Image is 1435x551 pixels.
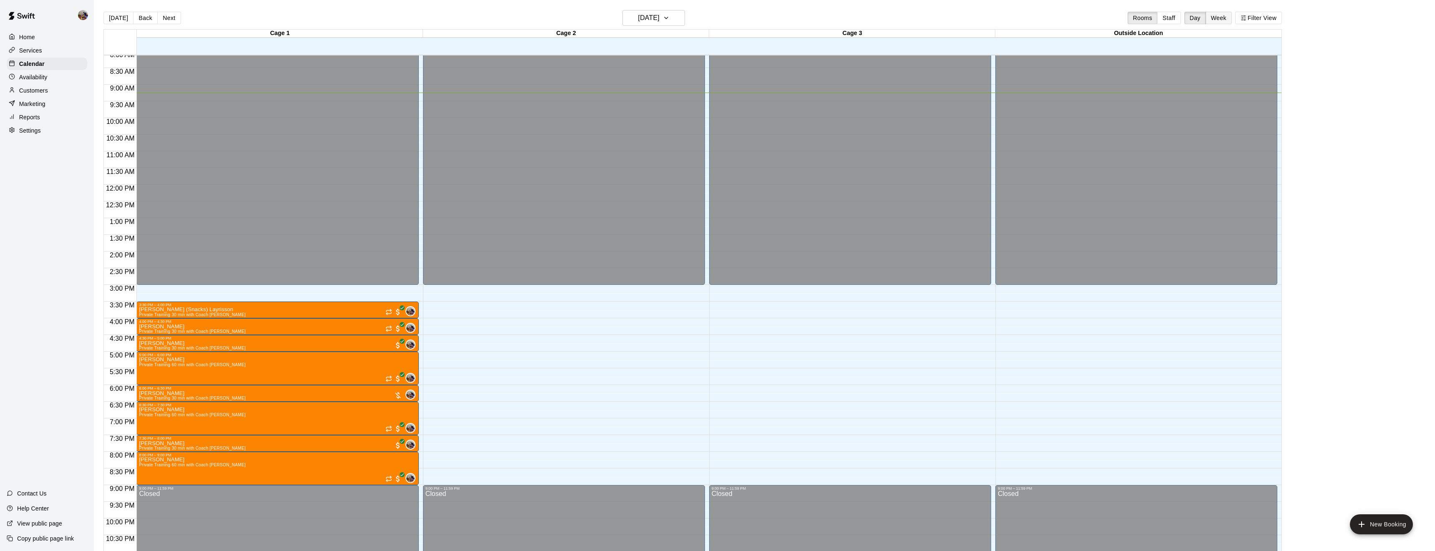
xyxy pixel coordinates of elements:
[7,84,87,97] a: Customers
[406,424,415,432] img: Blaine Johnson
[1235,12,1282,24] button: Filter View
[108,402,137,409] span: 6:30 PM
[406,440,415,449] img: Blaine Johnson
[385,309,392,315] span: Recurring event
[108,502,137,509] span: 9:30 PM
[19,46,42,55] p: Services
[394,325,402,333] span: All customers have paid
[406,324,415,332] img: Blaine Johnson
[405,323,415,333] div: Blaine Johnson
[409,390,415,400] span: Blaine Johnson
[7,98,87,110] a: Marketing
[108,418,137,425] span: 7:00 PM
[409,340,415,350] span: Blaine Johnson
[136,435,418,452] div: 7:30 PM – 8:00 PM: Matthew Almazan
[995,30,1281,38] div: Outside Location
[406,390,415,399] img: Blaine Johnson
[405,473,415,483] div: Blaine Johnson
[139,362,246,367] span: Private Training 60 min with Coach [PERSON_NAME]
[622,10,685,26] button: [DATE]
[108,85,137,92] span: 9:00 AM
[709,30,995,38] div: Cage 3
[139,329,246,334] span: Private Training 30 min with Coach [PERSON_NAME]
[406,340,415,349] img: Blaine Johnson
[108,285,137,292] span: 3:00 PM
[139,386,416,390] div: 6:00 PM – 6:30 PM
[136,352,418,385] div: 5:00 PM – 6:00 PM: Jamal Singleton Jr
[139,486,416,491] div: 9:00 PM – 11:59 PM
[139,303,416,307] div: 3:30 PM – 4:00 PM
[104,535,136,542] span: 10:30 PM
[108,101,137,108] span: 9:30 AM
[394,308,402,316] span: All customers have paid
[136,302,418,318] div: 3:30 PM – 4:00 PM: William (Snacks) Layrisson
[19,100,45,108] p: Marketing
[712,486,989,491] div: 9:00 PM – 11:59 PM
[139,396,246,400] span: Private Training 30 min with Coach [PERSON_NAME]
[998,486,1275,491] div: 9:00 PM – 11:59 PM
[638,12,660,24] h6: [DATE]
[394,475,402,483] span: All customers have paid
[7,71,87,83] div: Availability
[108,252,137,259] span: 2:00 PM
[108,368,137,375] span: 5:30 PM
[19,33,35,41] p: Home
[406,374,415,382] img: Blaine Johnson
[108,302,137,309] span: 3:30 PM
[139,353,416,357] div: 5:00 PM – 6:00 PM
[425,486,702,491] div: 9:00 PM – 11:59 PM
[406,474,415,482] img: Blaine Johnson
[409,373,415,383] span: Blaine Johnson
[139,336,416,340] div: 4:30 PM – 5:00 PM
[7,58,87,70] a: Calendar
[7,44,87,57] a: Services
[157,12,181,24] button: Next
[394,375,402,383] span: All customers have paid
[7,31,87,43] a: Home
[409,440,415,450] span: Blaine Johnson
[108,318,137,325] span: 4:00 PM
[136,385,418,402] div: 6:00 PM – 6:30 PM: Cooper Marcum
[405,423,415,433] div: Blaine Johnson
[108,485,137,492] span: 9:00 PM
[108,235,137,242] span: 1:30 PM
[139,453,416,457] div: 8:00 PM – 9:00 PM
[108,352,137,359] span: 5:00 PM
[108,68,137,75] span: 8:30 AM
[104,151,137,159] span: 11:00 AM
[139,413,246,417] span: Private Training 60 min with Coach [PERSON_NAME]
[409,323,415,333] span: Blaine Johnson
[1184,12,1206,24] button: Day
[108,468,137,476] span: 8:30 PM
[7,111,87,123] a: Reports
[108,268,137,275] span: 2:30 PM
[405,440,415,450] div: Blaine Johnson
[409,306,415,316] span: Blaine Johnson
[104,185,136,192] span: 12:00 PM
[104,168,137,175] span: 11:30 AM
[139,436,416,440] div: 7:30 PM – 8:00 PM
[385,325,392,332] span: Recurring event
[78,10,88,20] img: Blaine Johnson
[139,312,246,317] span: Private Training 30 min with Coach [PERSON_NAME]
[19,60,45,68] p: Calendar
[76,7,94,23] div: Blaine Johnson
[108,452,137,459] span: 8:00 PM
[394,441,402,450] span: All customers have paid
[394,425,402,433] span: All customers have paid
[423,30,709,38] div: Cage 2
[405,306,415,316] div: Blaine Johnson
[108,435,137,442] span: 7:30 PM
[394,341,402,350] span: All customers have paid
[405,340,415,350] div: Blaine Johnson
[19,113,40,121] p: Reports
[108,335,137,342] span: 4:30 PM
[1157,12,1181,24] button: Staff
[19,86,48,95] p: Customers
[108,385,137,392] span: 6:00 PM
[17,489,47,498] p: Contact Us
[139,463,246,467] span: Private Training 60 min with Coach [PERSON_NAME]
[17,534,74,543] p: Copy public page link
